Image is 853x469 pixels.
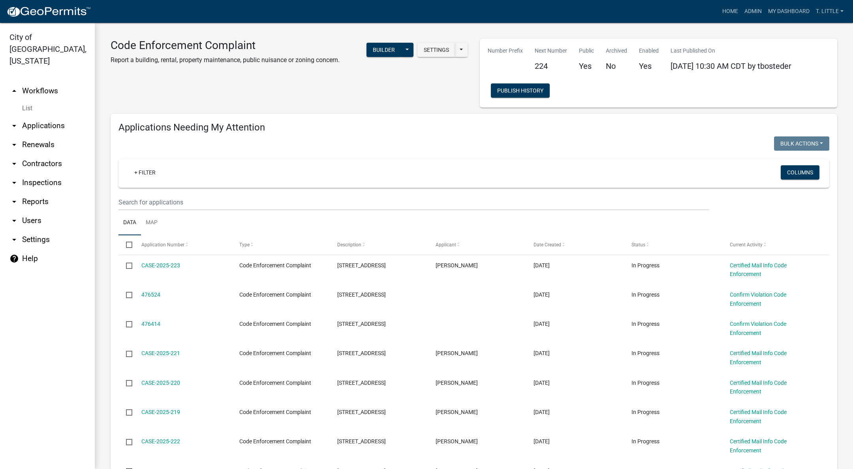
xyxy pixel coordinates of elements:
a: CASE-2025-220 [141,380,180,386]
a: 476524 [141,291,160,298]
i: help [9,254,19,263]
a: CASE-2025-222 [141,438,180,444]
span: Applicant [436,242,456,248]
a: Certified Mail Info Code Enforcement [730,380,787,395]
span: 09/10/2025 [534,321,550,327]
span: Code Enforcement Complaint [239,262,311,269]
i: arrow_drop_down [9,197,19,206]
span: In Progress [631,350,659,356]
span: 09/10/2025 [534,291,550,298]
i: arrow_drop_down [9,178,19,187]
datatable-header-cell: Description [330,235,428,254]
datatable-header-cell: Application Number [133,235,231,254]
button: Settings [417,43,455,57]
span: 09/10/2025 [534,438,550,444]
a: CASE-2025-219 [141,409,180,415]
span: In Progress [631,380,659,386]
a: Data [118,210,141,236]
p: Enabled [639,47,659,55]
datatable-header-cell: Status [624,235,722,254]
p: Number Prefix [488,47,523,55]
i: arrow_drop_up [9,86,19,96]
a: Confirm Violation Code Enforcement [730,291,786,307]
span: In Progress [631,321,659,327]
p: Next Number [535,47,567,55]
wm-modal-confirm: Workflow Publish History [491,88,550,95]
span: 09/10/2025 [534,262,550,269]
span: Current Activity [730,242,763,248]
span: 1500 COUNTRY CLUB RD [337,291,386,298]
i: arrow_drop_down [9,216,19,225]
datatable-header-cell: Date Created [526,235,624,254]
a: Certified Mail Info Code Enforcement [730,438,787,454]
button: Columns [781,165,819,180]
h4: Applications Needing My Attention [118,122,829,133]
span: Code Enforcement Complaint [239,438,311,444]
span: Status [631,242,645,248]
i: arrow_drop_down [9,159,19,168]
span: Code Enforcement Complaint [239,321,311,327]
i: arrow_drop_down [9,140,19,149]
a: Certified Mail Info Code Enforcement [730,409,787,424]
a: T. Little [813,4,847,19]
h5: Yes [579,61,594,71]
button: Builder [366,43,401,57]
span: In Progress [631,262,659,269]
span: 1108 N L ST [337,350,386,356]
span: 09/10/2025 [534,350,550,356]
span: 405 W SALEM AVE [337,262,386,269]
span: Description [337,242,361,248]
span: Michael Visser [436,350,478,356]
span: Code Enforcement Complaint [239,380,311,386]
a: CASE-2025-223 [141,262,180,269]
h5: 224 [535,61,567,71]
datatable-header-cell: Current Activity [722,235,820,254]
input: Search for applications [118,194,709,210]
h5: No [606,61,627,71]
h5: Yes [639,61,659,71]
span: In Progress [631,291,659,298]
a: 476414 [141,321,160,327]
span: 1001 N L ST [337,409,386,415]
span: 1502 E EUCLID AVE [337,321,386,327]
a: Confirm Violation Code Enforcement [730,321,786,336]
span: Michael Visser [436,380,478,386]
a: My Dashboard [765,4,813,19]
span: 1101 N L ST [337,380,386,386]
a: CASE-2025-221 [141,350,180,356]
a: Admin [741,4,765,19]
span: [DATE] 10:30 AM CDT by tbosteder [671,61,791,71]
span: Application Number [141,242,184,248]
span: Code Enforcement Complaint [239,409,311,415]
p: Last Published On [671,47,791,55]
a: Certified Mail Info Code Enforcement [730,350,787,365]
a: + Filter [128,165,162,180]
datatable-header-cell: Type [232,235,330,254]
span: Tara Bosteder [436,438,478,444]
button: Bulk Actions [774,136,829,151]
span: Michael Visser [436,409,478,415]
a: Home [719,4,741,19]
a: Map [141,210,162,236]
span: Tara Bosteder [436,262,478,269]
datatable-header-cell: Select [118,235,133,254]
span: Type [239,242,250,248]
span: 1502 E EUCLID AVE [337,438,386,444]
p: Report a building, rental, property maintenance, public nuisance or zoning concern. [111,55,340,65]
datatable-header-cell: Applicant [428,235,526,254]
span: In Progress [631,409,659,415]
h3: Code Enforcement Complaint [111,39,340,52]
span: Code Enforcement Complaint [239,350,311,356]
a: Certified Mail Info Code Enforcement [730,262,787,278]
i: arrow_drop_down [9,235,19,244]
p: Public [579,47,594,55]
span: In Progress [631,438,659,444]
p: Archived [606,47,627,55]
span: Code Enforcement Complaint [239,291,311,298]
i: arrow_drop_down [9,121,19,130]
button: Publish History [491,83,550,98]
span: 09/10/2025 [534,380,550,386]
span: Date Created [534,242,561,248]
span: 09/10/2025 [534,409,550,415]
